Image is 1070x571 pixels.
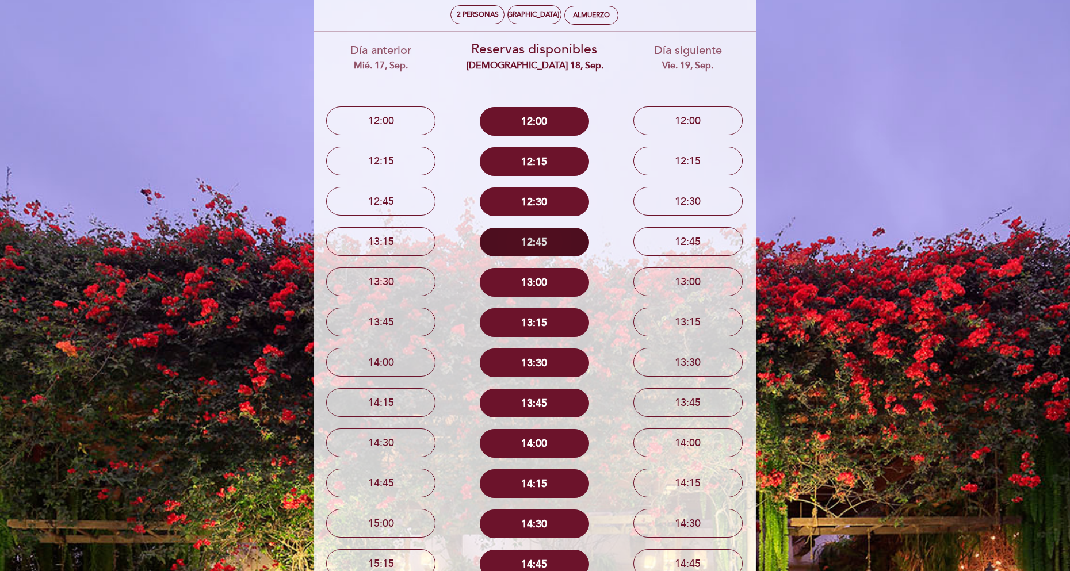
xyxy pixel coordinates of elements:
[620,43,756,72] div: Día siguiente
[633,187,743,216] button: 12:30
[326,308,435,336] button: 13:45
[326,348,435,377] button: 14:00
[480,268,589,297] button: 13:00
[313,43,449,72] div: Día anterior
[480,348,589,377] button: 13:30
[313,59,449,72] div: mié. 17, sep.
[326,509,435,538] button: 15:00
[480,389,589,417] button: 13:45
[480,308,589,337] button: 13:15
[633,348,743,377] button: 13:30
[326,147,435,175] button: 12:15
[326,106,435,135] button: 12:00
[633,267,743,296] button: 13:00
[326,187,435,216] button: 12:45
[326,428,435,457] button: 14:30
[480,187,589,216] button: 12:30
[620,59,756,72] div: vie. 19, sep.
[457,10,499,19] span: 2 personas
[326,267,435,296] button: 13:30
[326,227,435,256] button: 13:15
[573,11,610,20] div: Almuerzo
[480,147,589,176] button: 12:15
[633,388,743,417] button: 13:45
[326,469,435,497] button: 14:45
[484,10,585,19] div: [DEMOGRAPHIC_DATA] 18, sep.
[633,469,743,497] button: 14:15
[480,107,589,136] button: 12:00
[467,40,603,72] div: Reservas disponibles
[480,228,589,256] button: 12:45
[480,469,589,498] button: 14:15
[326,388,435,417] button: 14:15
[633,509,743,538] button: 14:30
[633,147,743,175] button: 12:15
[633,106,743,135] button: 12:00
[480,429,589,458] button: 14:00
[633,308,743,336] button: 13:15
[480,509,589,538] button: 14:30
[467,59,603,72] div: [DEMOGRAPHIC_DATA] 18, sep.
[633,227,743,256] button: 12:45
[633,428,743,457] button: 14:00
